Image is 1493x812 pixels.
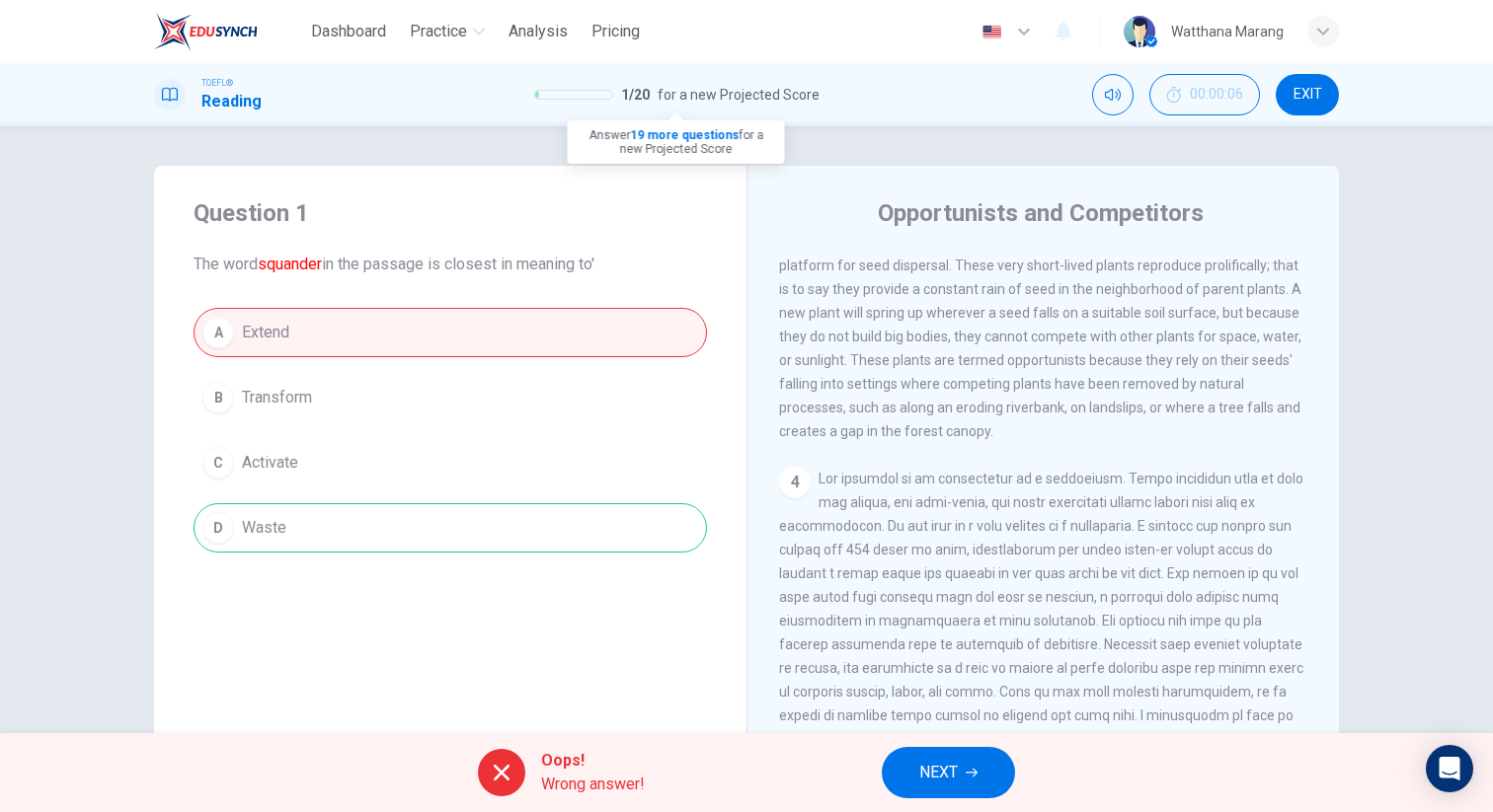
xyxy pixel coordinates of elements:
div: 4 [779,467,811,498]
span: Pricing [591,20,640,43]
span: TOEFL® [201,76,233,90]
span: Dashboard [311,20,386,43]
p: Answer for a new Projected Score [584,128,769,156]
h4: Question 1 [194,197,707,229]
a: EduSynch logo [154,12,303,51]
strong: 19 more questions [630,128,739,142]
img: EduSynch logo [154,12,258,51]
span: for a new Projected Score [658,83,820,107]
button: Analysis [501,14,576,49]
button: NEXT [882,747,1015,798]
img: Profile picture [1124,16,1155,47]
span: Wrong answer! [541,773,645,796]
div: Hide [1149,74,1260,115]
span: Practice [410,20,467,43]
span: Oops! [541,749,645,773]
button: Practice [402,14,493,49]
h1: Reading [201,90,262,113]
span: 00:00:06 [1190,87,1243,103]
div: Mute [1092,74,1134,115]
button: Pricing [584,14,648,49]
span: The word in the passage is closest in meaning to' [194,253,707,276]
div: Watthana Marang [1171,20,1284,43]
span: EXIT [1294,87,1322,103]
div: Open Intercom Messenger [1426,745,1473,792]
button: EXIT [1276,74,1339,115]
h4: Opportunists and Competitors [878,197,1204,229]
span: Analysis [509,20,568,43]
button: 00:00:06 [1149,74,1260,115]
span: NEXT [919,759,958,786]
font: squander [258,255,322,273]
button: Dashboard [303,14,394,49]
span: 1 / 20 [621,83,650,107]
img: en [980,25,1004,39]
